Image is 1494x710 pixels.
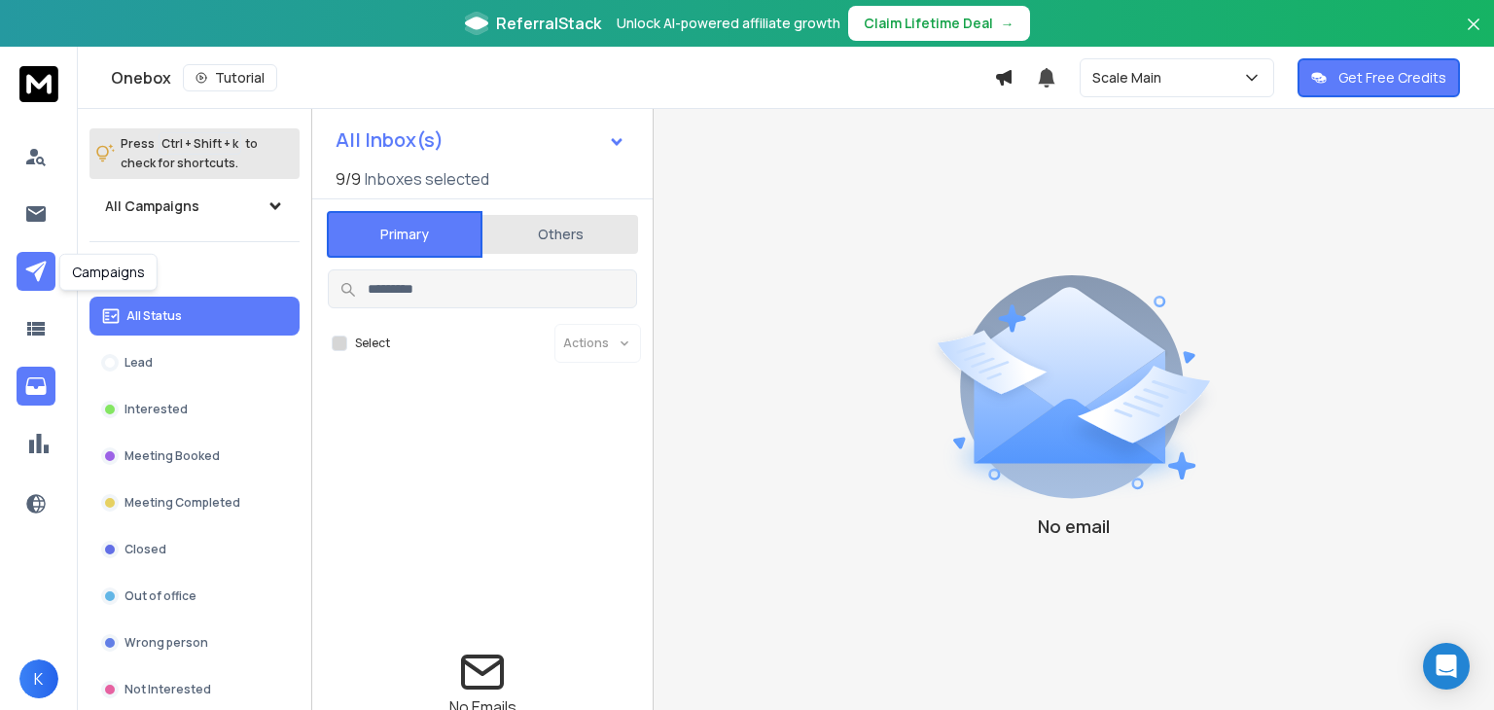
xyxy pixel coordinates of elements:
[89,670,300,709] button: Not Interested
[89,343,300,382] button: Lead
[482,213,638,256] button: Others
[124,495,240,511] p: Meeting Completed
[126,308,182,324] p: All Status
[1092,68,1169,88] p: Scale Main
[336,130,444,150] h1: All Inbox(s)
[19,659,58,698] button: K
[183,64,277,91] button: Tutorial
[124,448,220,464] p: Meeting Booked
[1423,643,1470,690] div: Open Intercom Messenger
[1001,14,1014,33] span: →
[848,6,1030,41] button: Claim Lifetime Deal→
[327,211,482,258] button: Primary
[121,134,258,173] p: Press to check for shortcuts.
[320,121,641,160] button: All Inbox(s)
[355,336,390,351] label: Select
[89,437,300,476] button: Meeting Booked
[89,623,300,662] button: Wrong person
[59,254,158,291] div: Campaigns
[89,577,300,616] button: Out of office
[1038,513,1110,540] p: No email
[89,530,300,569] button: Closed
[496,12,601,35] span: ReferralStack
[124,588,196,604] p: Out of office
[89,297,300,336] button: All Status
[89,483,300,522] button: Meeting Completed
[124,635,208,651] p: Wrong person
[89,187,300,226] button: All Campaigns
[105,196,199,216] h1: All Campaigns
[124,355,153,371] p: Lead
[1461,12,1486,58] button: Close banner
[336,167,361,191] span: 9 / 9
[111,64,994,91] div: Onebox
[124,682,211,697] p: Not Interested
[1338,68,1446,88] p: Get Free Credits
[1298,58,1460,97] button: Get Free Credits
[89,258,300,285] h3: Filters
[617,14,840,33] p: Unlock AI-powered affiliate growth
[365,167,489,191] h3: Inboxes selected
[89,390,300,429] button: Interested
[124,542,166,557] p: Closed
[124,402,188,417] p: Interested
[159,132,241,155] span: Ctrl + Shift + k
